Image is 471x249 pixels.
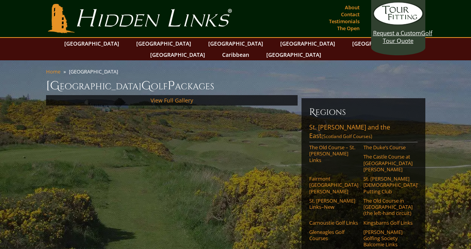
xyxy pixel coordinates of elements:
a: The Castle Course at [GEOGRAPHIC_DATA][PERSON_NAME] [363,153,413,172]
span: P [168,78,175,94]
a: Contact [339,9,361,20]
a: [GEOGRAPHIC_DATA] [132,38,195,49]
a: The Open [335,23,361,34]
span: (Scotland Golf Courses) [322,133,372,140]
a: [GEOGRAPHIC_DATA] [348,38,411,49]
a: Home [46,68,60,75]
a: [GEOGRAPHIC_DATA] [60,38,123,49]
a: [GEOGRAPHIC_DATA] [262,49,325,60]
h6: Regions [309,106,418,118]
span: Request a Custom [373,29,421,37]
a: [PERSON_NAME] Golfing Society Balcomie Links [363,229,413,248]
a: [GEOGRAPHIC_DATA] [276,38,339,49]
h1: [GEOGRAPHIC_DATA] olf ackages [46,78,425,94]
a: [GEOGRAPHIC_DATA] [146,49,209,60]
a: [GEOGRAPHIC_DATA] [204,38,267,49]
li: [GEOGRAPHIC_DATA] [69,68,121,75]
a: Gleneagles Golf Courses [309,229,358,242]
span: G [141,78,151,94]
a: Request a CustomGolf Tour Quote [373,2,423,44]
a: About [343,2,361,13]
a: View Full Gallery [151,97,193,104]
a: St. [PERSON_NAME] Links–New [309,198,358,210]
a: Testimonials [327,16,361,27]
a: Caribbean [218,49,253,60]
a: Carnoustie Golf Links [309,220,358,226]
a: St. [PERSON_NAME] and the East(Scotland Golf Courses) [309,123,418,142]
a: St. [PERSON_NAME] [DEMOGRAPHIC_DATA]’ Putting Club [363,176,413,194]
a: Kingsbarns Golf Links [363,220,413,226]
a: The Old Course in [GEOGRAPHIC_DATA] (the left-hand circuit) [363,198,413,217]
a: Fairmont [GEOGRAPHIC_DATA][PERSON_NAME] [309,176,358,194]
a: The Old Course – St. [PERSON_NAME] Links [309,144,358,163]
a: The Duke’s Course [363,144,413,150]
